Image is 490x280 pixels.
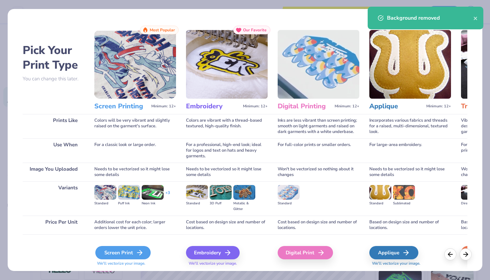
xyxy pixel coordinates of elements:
[23,114,84,138] div: Prints Like
[118,201,140,206] div: Puff Ink
[142,201,164,206] div: Neon Ink
[335,104,359,109] span: Minimum: 12+
[461,185,483,200] img: Direct-to-film
[278,102,332,111] h3: Digital Printing
[278,246,333,259] div: Digital Print
[369,102,424,111] h3: Applique
[369,185,391,200] img: Standard
[233,201,255,212] div: Metallic & Glitter
[387,14,473,22] div: Background removed
[94,30,176,99] img: Screen Printing
[210,201,232,206] div: 3D Puff
[186,163,268,181] div: Needs to be vectorized so it might lose some details
[23,76,84,82] p: You can change this later.
[186,246,240,259] div: Embroidery
[94,114,176,138] div: Colors will be very vibrant and slightly raised on the garment's surface.
[150,28,175,32] span: Most Popular
[369,163,451,181] div: Needs to be vectorized so it might lose some details
[94,102,149,111] h3: Screen Printing
[142,185,164,200] img: Neon Ink
[23,138,84,163] div: Use When
[278,138,359,163] div: For full-color prints or smaller orders.
[210,185,232,200] img: 3D Puff
[426,104,451,109] span: Minimum: 12+
[23,181,84,216] div: Variants
[369,216,451,234] div: Based on design size and number of locations.
[186,201,208,206] div: Standard
[278,216,359,234] div: Cost based on design size and number of locations.
[94,216,176,234] div: Additional cost for each color; larger orders lower the unit price.
[23,163,84,181] div: Image You Uploaded
[186,114,268,138] div: Colors are vibrant with a thread-based textured, high-quality finish.
[369,30,451,99] img: Applique
[369,261,451,266] span: We'll vectorize your image.
[243,104,268,109] span: Minimum: 12+
[461,201,483,206] div: Direct-to-film
[23,216,84,234] div: Price Per Unit
[23,43,84,72] h2: Pick Your Print Type
[473,14,478,22] button: close
[278,163,359,181] div: Won't be vectorized so nothing about it changes
[369,114,451,138] div: Incorporates various fabrics and threads for a raised, multi-dimensional, textured look.
[151,104,176,109] span: Minimum: 12+
[165,190,170,201] div: + 3
[186,138,268,163] div: For a professional, high-end look; ideal for logos and text on hats and heavy garments.
[369,246,418,259] div: Applique
[118,185,140,200] img: Puff Ink
[393,201,415,206] div: Sublimated
[393,185,415,200] img: Sublimated
[95,246,151,259] div: Screen Print
[94,138,176,163] div: For a classic look or large order.
[278,30,359,99] img: Digital Printing
[94,201,116,206] div: Standard
[186,102,240,111] h3: Embroidery
[186,185,208,200] img: Standard
[186,30,268,99] img: Embroidery
[94,185,116,200] img: Standard
[278,201,300,206] div: Standard
[186,261,268,266] span: We'll vectorize your image.
[94,261,176,266] span: We'll vectorize your image.
[243,28,267,32] span: Our Favorite
[278,114,359,138] div: Inks are less vibrant than screen printing; smooth on light garments and raised on dark garments ...
[369,201,391,206] div: Standard
[186,216,268,234] div: Cost based on design size and number of locations.
[94,163,176,181] div: Needs to be vectorized so it might lose some details
[233,185,255,200] img: Metallic & Glitter
[369,138,451,163] div: For large-area embroidery.
[278,185,300,200] img: Standard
